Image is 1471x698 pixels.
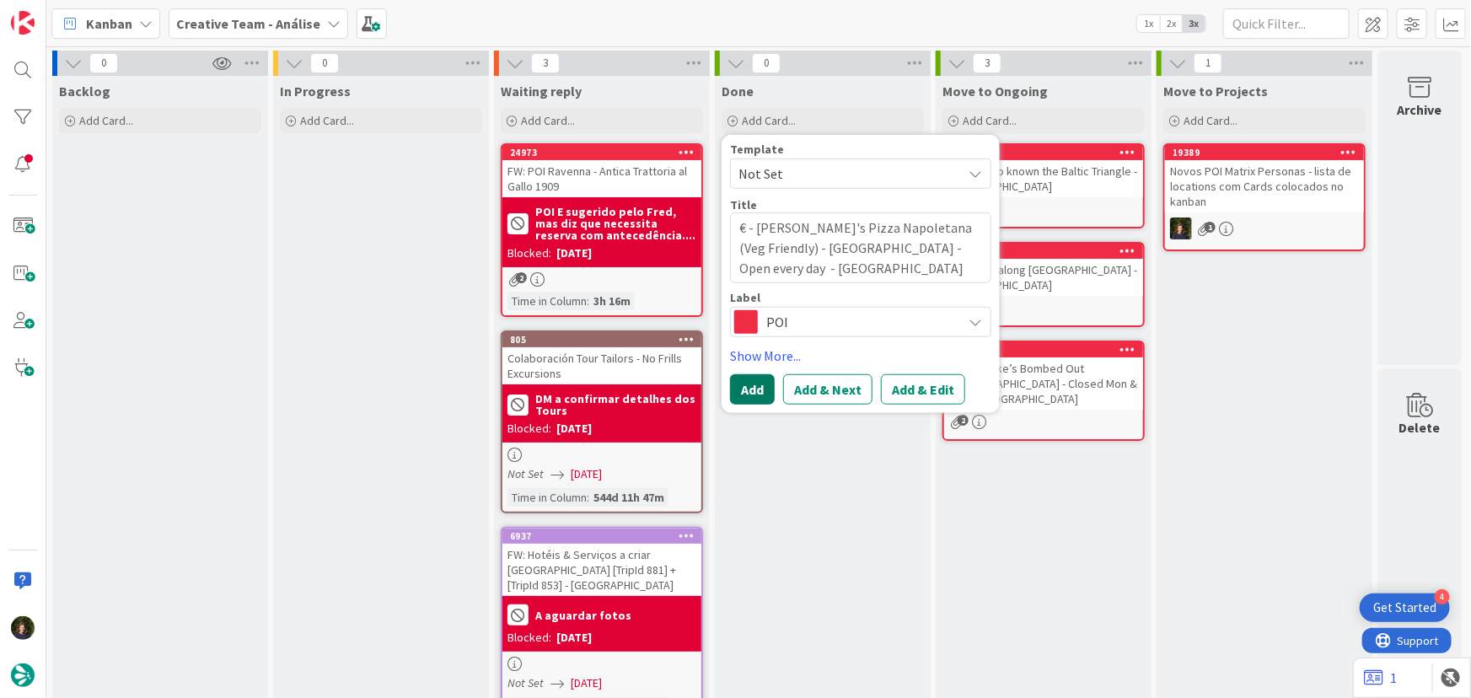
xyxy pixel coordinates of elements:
div: Novos POI Matrix Personas - lista de locations com Cards colocados no kanban [1165,160,1364,212]
div: 24939 [944,145,1143,160]
div: 805 [502,332,701,347]
div: [DATE] [556,629,592,647]
span: 1x [1137,15,1160,32]
i: Not Set [507,675,544,690]
span: Label [730,292,760,303]
i: Not Set [507,466,544,481]
span: 2 [958,415,969,426]
button: Add [730,374,775,405]
span: 3 [973,53,1001,73]
b: DM a confirmar detalhes dos Tours [535,393,696,416]
span: Move to Ongoing [942,83,1048,99]
span: Backlog [59,83,110,99]
span: 1 [1194,53,1222,73]
span: Waiting reply [501,83,582,99]
div: 3h 16m [589,292,635,310]
span: Move to Projects [1163,83,1268,99]
div: 24939 [952,147,1143,158]
span: Add Card... [521,113,575,128]
div: MC [1165,217,1364,239]
div: [SS] St Luke’s Bombed Out [DEMOGRAPHIC_DATA] - Closed Mon & Tue - [GEOGRAPHIC_DATA] [944,357,1143,410]
div: FW: Hotéis & Serviços a criar [GEOGRAPHIC_DATA] [TripId 881] + [TripId 853] - [GEOGRAPHIC_DATA] [502,544,701,596]
img: MC [1170,217,1192,239]
span: Kanban [86,13,132,34]
div: 24939[SS] Get to known the Baltic Triangle - [GEOGRAPHIC_DATA] [944,145,1143,197]
div: 24973 [502,145,701,160]
a: 1 [1364,668,1397,688]
img: Visit kanbanzone.com [11,11,35,35]
div: 24937 [952,344,1143,356]
span: Add Card... [742,113,796,128]
span: 1 [1205,222,1216,233]
img: avatar [11,663,35,687]
span: 0 [89,53,118,73]
div: 24938 [944,244,1143,259]
div: [SS] Get to known the Baltic Triangle - [GEOGRAPHIC_DATA] [944,160,1143,197]
div: 6937 [502,529,701,544]
div: Get Started [1373,599,1436,616]
div: Blocked: [507,420,551,438]
div: 24937[SS] St Luke’s Bombed Out [DEMOGRAPHIC_DATA] - Closed Mon & Tue - [GEOGRAPHIC_DATA] [944,342,1143,410]
input: Quick Filter... [1223,8,1350,39]
span: POI [766,310,953,334]
div: 24937 [944,342,1143,357]
div: Delete [1399,417,1441,438]
div: 24938 [952,245,1143,257]
div: [DATE] [556,420,592,438]
span: Add Card... [1184,113,1237,128]
span: Add Card... [79,113,133,128]
div: 24938[SS] Walk along [GEOGRAPHIC_DATA] - [GEOGRAPHIC_DATA] [944,244,1143,296]
div: [DATE] [556,244,592,262]
span: : [587,488,589,507]
div: Open Get Started checklist, remaining modules: 4 [1360,593,1450,622]
span: [DATE] [571,674,602,692]
div: 19389 [1173,147,1364,158]
b: Creative Team - Análise [176,15,320,32]
span: 2x [1160,15,1183,32]
textarea: € - [PERSON_NAME]'s Pizza Napoletana (Veg Friendly) - [GEOGRAPHIC_DATA] - Open every day - [GEOGR... [730,212,991,283]
div: Colaboración Tour Tailors - No Frills Excursions [502,347,701,384]
span: Add Card... [300,113,354,128]
div: 19389Novos POI Matrix Personas - lista de locations com Cards colocados no kanban [1165,145,1364,212]
div: FW: POI Ravenna - Antica Trattoria al Gallo 1909 [502,160,701,197]
button: Add & Next [783,374,872,405]
div: 805 [510,334,701,346]
span: 0 [752,53,781,73]
span: Add Card... [963,113,1017,128]
span: Template [730,143,784,155]
span: [DATE] [571,465,602,483]
img: MC [11,616,35,640]
div: 19389 [1165,145,1364,160]
span: 3 [531,53,560,73]
span: Done [722,83,754,99]
div: 805Colaboración Tour Tailors - No Frills Excursions [502,332,701,384]
button: Add & Edit [881,374,965,405]
div: 4 [1435,589,1450,604]
div: Time in Column [507,488,587,507]
b: POI E sugerido pelo Fred, mas diz que necessita reserva com antecedência.... [535,206,696,241]
div: 6937FW: Hotéis & Serviços a criar [GEOGRAPHIC_DATA] [TripId 881] + [TripId 853] - [GEOGRAPHIC_DATA] [502,529,701,596]
div: Blocked: [507,244,551,262]
span: 0 [310,53,339,73]
span: Support [35,3,77,23]
a: Show More... [730,346,991,366]
span: Not Set [738,163,949,185]
div: [SS] Walk along [GEOGRAPHIC_DATA] - [GEOGRAPHIC_DATA] [944,259,1143,296]
div: Archive [1398,99,1442,120]
span: 2 [516,272,527,283]
div: Blocked: [507,629,551,647]
div: 24973FW: POI Ravenna - Antica Trattoria al Gallo 1909 [502,145,701,197]
b: A aguardar fotos [535,609,631,621]
span: : [587,292,589,310]
div: Time in Column [507,292,587,310]
span: 3x [1183,15,1205,32]
div: 6937 [510,530,701,542]
div: 544d 11h 47m [589,488,668,507]
div: 24973 [510,147,701,158]
span: In Progress [280,83,351,99]
label: Title [730,197,757,212]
